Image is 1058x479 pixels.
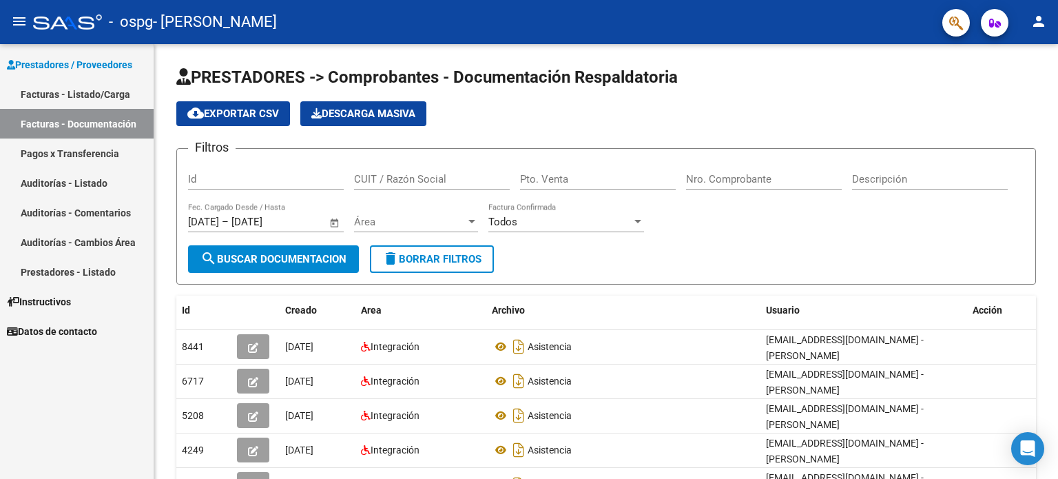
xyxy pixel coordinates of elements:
span: [DATE] [285,410,313,421]
datatable-header-cell: Usuario [760,296,967,325]
span: Integración [371,445,419,456]
span: Archivo [492,305,525,316]
span: [EMAIL_ADDRESS][DOMAIN_NAME] - [PERSON_NAME] [766,369,924,396]
button: Descarga Masiva [300,101,426,126]
mat-icon: menu [11,13,28,30]
span: [EMAIL_ADDRESS][DOMAIN_NAME] - [PERSON_NAME] [766,438,924,465]
datatable-header-cell: Id [176,296,231,325]
span: – [222,216,229,228]
span: Asistencia [528,445,572,456]
span: Asistencia [528,410,572,421]
i: Descargar documento [510,370,528,392]
span: - [PERSON_NAME] [153,7,277,37]
mat-icon: person [1030,13,1047,30]
span: - ospg [109,7,153,37]
button: Buscar Documentacion [188,245,359,273]
button: Open calendar [327,215,343,231]
span: [EMAIL_ADDRESS][DOMAIN_NAME] - [PERSON_NAME] [766,334,924,361]
datatable-header-cell: Area [355,296,486,325]
span: 5208 [182,410,204,421]
span: 6717 [182,376,204,387]
span: Prestadores / Proveedores [7,57,132,72]
span: Todos [488,216,517,228]
span: [DATE] [285,376,313,387]
span: [DATE] [285,445,313,456]
mat-icon: cloud_download [187,105,204,121]
span: Asistencia [528,341,572,352]
app-download-masive: Descarga masiva de comprobantes (adjuntos) [300,101,426,126]
span: Acción [973,305,1002,316]
span: [EMAIL_ADDRESS][DOMAIN_NAME] - [PERSON_NAME] [766,403,924,430]
div: Open Intercom Messenger [1011,432,1044,465]
span: 4249 [182,445,204,456]
span: Asistencia [528,376,572,387]
span: Datos de contacto [7,324,97,339]
button: Borrar Filtros [370,245,494,273]
span: Instructivos [7,294,71,309]
mat-icon: delete [382,250,399,267]
h3: Filtros [188,138,236,157]
mat-icon: search [200,250,217,267]
span: Exportar CSV [187,108,279,120]
button: Exportar CSV [176,101,290,126]
span: Creado [285,305,317,316]
span: 8441 [182,341,204,352]
span: Descarga Masiva [311,108,415,120]
span: [DATE] [285,341,313,352]
i: Descargar documento [510,405,528,427]
i: Descargar documento [510,336,528,358]
i: Descargar documento [510,439,528,461]
span: Integración [371,376,419,387]
span: PRESTADORES -> Comprobantes - Documentación Respaldatoria [176,68,678,87]
datatable-header-cell: Acción [967,296,1036,325]
span: Id [182,305,190,316]
input: Start date [188,216,219,228]
input: End date [231,216,298,228]
datatable-header-cell: Archivo [486,296,760,325]
span: Area [361,305,382,316]
span: Integración [371,341,419,352]
span: Usuario [766,305,800,316]
datatable-header-cell: Creado [280,296,355,325]
span: Integración [371,410,419,421]
span: Buscar Documentacion [200,253,346,265]
span: Área [354,216,466,228]
span: Borrar Filtros [382,253,481,265]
